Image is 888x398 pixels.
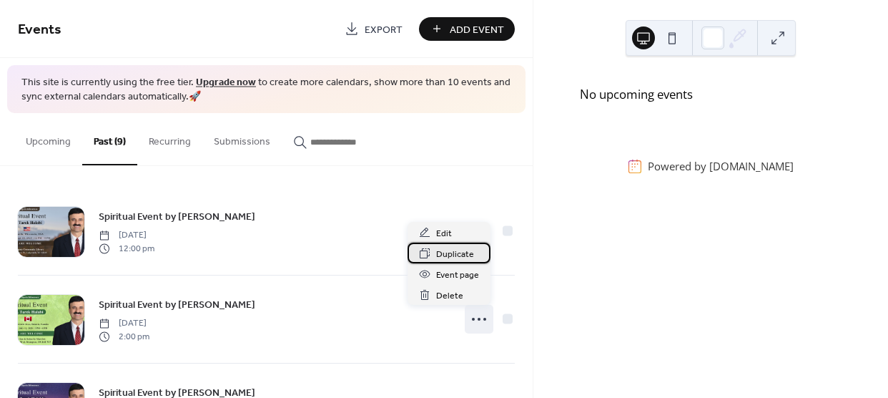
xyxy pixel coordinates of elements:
a: Upgrade now [196,73,256,92]
span: [DATE] [99,317,149,330]
a: Export [334,17,413,41]
a: [DOMAIN_NAME] [709,159,794,173]
span: Spiritual Event by [PERSON_NAME] [99,298,255,313]
span: Events [18,16,61,44]
span: [DATE] [99,229,154,242]
button: Submissions [202,113,282,164]
span: Event page [436,268,479,283]
a: Spiritual Event by [PERSON_NAME] [99,296,255,313]
span: 12:00 pm [99,242,154,255]
div: Powered by [648,159,794,173]
button: Past (9) [82,113,137,165]
span: 2:00 pm [99,330,149,343]
a: Spiritual Event by [PERSON_NAME] [99,208,255,225]
span: Delete [436,288,463,304]
span: Spiritual Event by [PERSON_NAME] [99,210,255,225]
button: Recurring [137,113,202,164]
span: Export [365,22,403,37]
span: Add Event [450,22,504,37]
div: No upcoming events [580,85,842,103]
span: Edit [436,226,452,241]
button: Add Event [419,17,515,41]
span: Duplicate [436,247,474,262]
button: Upcoming [14,113,82,164]
span: This site is currently using the free tier. to create more calendars, show more than 10 events an... [21,76,511,104]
